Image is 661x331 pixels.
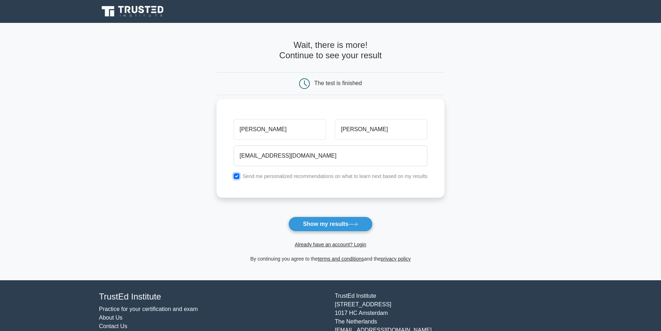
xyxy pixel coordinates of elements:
h4: Wait, there is more! Continue to see your result [217,40,445,61]
label: Send me personalized recommendations on what to learn next based on my results [243,173,428,179]
a: Practice for your certification and exam [99,306,198,312]
button: Show my results [288,217,373,232]
a: privacy policy [381,256,411,262]
div: The test is finished [314,80,362,86]
input: First name [234,119,326,140]
a: Already have an account? Login [295,242,366,247]
a: About Us [99,315,123,321]
div: By continuing you agree to the and the [212,255,449,263]
a: terms and conditions [318,256,364,262]
input: Last name [335,119,427,140]
input: Email [234,145,428,166]
h4: TrustEd Institute [99,292,326,302]
a: Contact Us [99,323,127,329]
